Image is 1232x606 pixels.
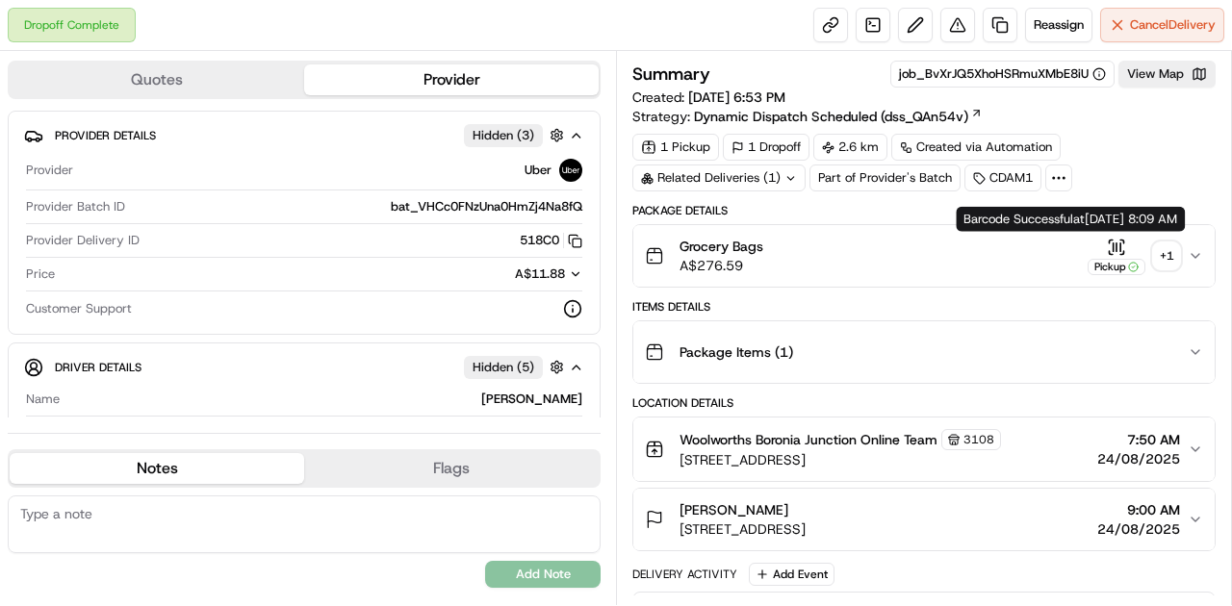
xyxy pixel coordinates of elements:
[182,278,309,297] span: API Documentation
[55,360,141,375] span: Driver Details
[50,123,318,143] input: Clear
[515,265,565,282] span: A$11.88
[24,351,584,383] button: Driver DetailsHidden (5)
[525,162,552,179] span: Uber
[632,88,785,107] span: Created:
[464,355,569,379] button: Hidden (5)
[192,325,233,340] span: Pylon
[632,134,719,161] div: 1 Pickup
[1088,238,1180,275] button: Pickup+1
[26,391,60,408] span: Name
[680,500,788,519] span: [PERSON_NAME]
[963,432,994,447] span: 3108
[391,198,582,215] span: bat_VHCc0FNzUna0HmZj4Na8fQ
[1025,8,1092,42] button: Reassign
[10,64,304,95] button: Quotes
[26,198,125,215] span: Provider Batch ID
[723,134,809,161] div: 1 Dropoff
[559,159,582,182] img: uber-new-logo.jpeg
[1100,8,1224,42] button: CancelDelivery
[26,265,55,283] span: Price
[680,237,763,256] span: Grocery Bags
[632,299,1216,315] div: Items Details
[1073,211,1177,227] span: at [DATE] 8:09 AM
[464,123,569,147] button: Hidden (3)
[1097,500,1180,519] span: 9:00 AM
[632,107,983,126] div: Strategy:
[1097,430,1180,449] span: 7:50 AM
[632,395,1216,411] div: Location Details
[65,202,244,217] div: We're available if you need us!
[680,450,1001,469] span: [STREET_ADDRESS]
[633,321,1215,383] button: Package Items (1)
[633,225,1215,287] button: Grocery BagsA$276.59Pickup+1
[632,203,1216,218] div: Package Details
[891,134,1061,161] a: Created via Automation
[136,324,233,340] a: Powered byPylon
[19,183,54,217] img: 1736555255976-a54dd68f-1ca7-489b-9aae-adbdc363a1c4
[26,162,73,179] span: Provider
[19,280,35,295] div: 📗
[67,391,582,408] div: [PERSON_NAME]
[680,519,806,539] span: [STREET_ADDRESS]
[155,270,317,305] a: 💻API Documentation
[304,64,599,95] button: Provider
[473,359,534,376] span: Hidden ( 5 )
[694,107,983,126] a: Dynamic Dispatch Scheduled (dss_QAn54v)
[688,88,785,106] span: [DATE] 6:53 PM
[813,134,887,161] div: 2.6 km
[1088,259,1145,275] div: Pickup
[1097,449,1180,468] span: 24/08/2025
[899,65,1106,83] button: job_BvXrJQ5XhoHSRmuXMbE8iU
[633,417,1215,481] button: Woolworths Boronia Junction Online Team3108[STREET_ADDRESS]7:50 AM24/08/2025
[680,256,763,275] span: A$276.59
[749,563,834,586] button: Add Event
[632,65,710,83] h3: Summary
[55,128,156,143] span: Provider Details
[26,232,140,249] span: Provider Delivery ID
[632,567,737,582] div: Delivery Activity
[163,280,178,295] div: 💻
[956,207,1185,232] div: Barcode Successful
[1130,16,1216,34] span: Cancel Delivery
[1153,242,1180,269] div: + 1
[473,127,534,144] span: Hidden ( 3 )
[1118,61,1216,88] button: View Map
[680,430,937,449] span: Woolworths Boronia Junction Online Team
[680,342,793,362] span: Package Items ( 1 )
[1034,16,1084,34] span: Reassign
[65,183,316,202] div: Start new chat
[10,453,304,484] button: Notes
[520,232,582,249] button: 518C0
[1088,238,1145,275] button: Pickup
[19,18,58,57] img: Nash
[304,453,599,484] button: Flags
[38,278,147,297] span: Knowledge Base
[632,164,806,191] div: Related Deliveries (1)
[26,300,132,317] span: Customer Support
[964,164,1041,191] div: CDAM1
[694,107,968,126] span: Dynamic Dispatch Scheduled (dss_QAn54v)
[19,76,350,107] p: Welcome 👋
[413,265,582,283] button: A$11.88
[1097,519,1180,539] span: 24/08/2025
[327,189,350,212] button: Start new chat
[12,270,155,305] a: 📗Knowledge Base
[633,489,1215,550] button: [PERSON_NAME][STREET_ADDRESS]9:00 AM24/08/2025
[24,119,584,151] button: Provider DetailsHidden (3)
